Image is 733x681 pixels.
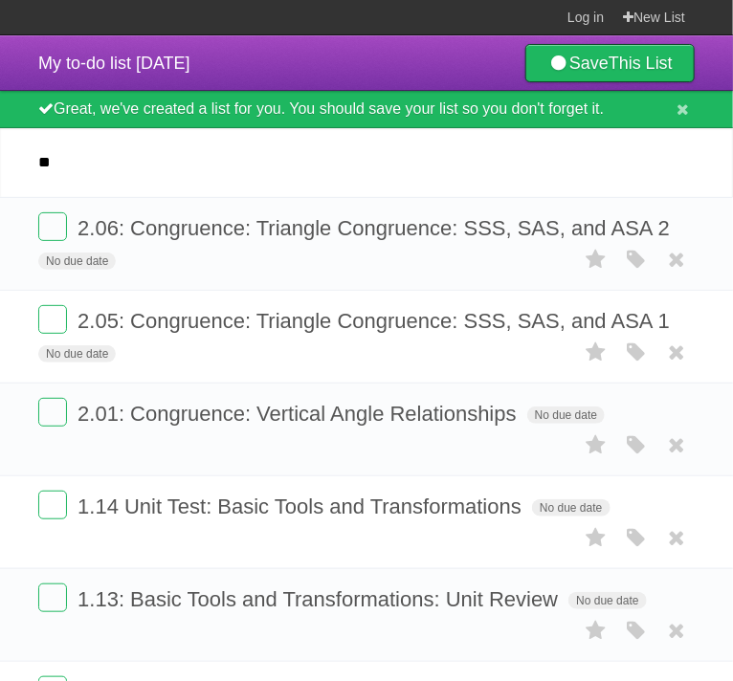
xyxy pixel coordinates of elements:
span: No due date [527,406,605,424]
span: No due date [568,592,646,609]
span: My to-do list [DATE] [38,54,190,73]
span: 2.05: Congruence: Triangle Congruence: SSS, SAS, and ASA 1 [78,309,675,333]
span: 2.06: Congruence: Triangle Congruence: SSS, SAS, and ASA 2 [78,216,675,240]
label: Star task [578,522,614,554]
a: SaveThis List [525,44,695,82]
label: Star task [578,429,614,461]
span: 1.13: Basic Tools and Transformations: Unit Review [78,587,563,611]
label: Star task [578,337,614,368]
span: No due date [38,345,116,362]
span: No due date [532,499,610,516]
label: Done [38,583,67,612]
label: Star task [578,615,614,647]
label: Star task [578,244,614,275]
label: Done [38,305,67,334]
span: 1.14 Unit Test: Basic Tools and Transformations [78,494,526,518]
b: This List [609,54,673,73]
span: 2.01: Congruence: Vertical Angle Relationships [78,402,522,426]
label: Done [38,398,67,427]
label: Done [38,491,67,519]
label: Done [38,212,67,241]
span: No due date [38,253,116,270]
